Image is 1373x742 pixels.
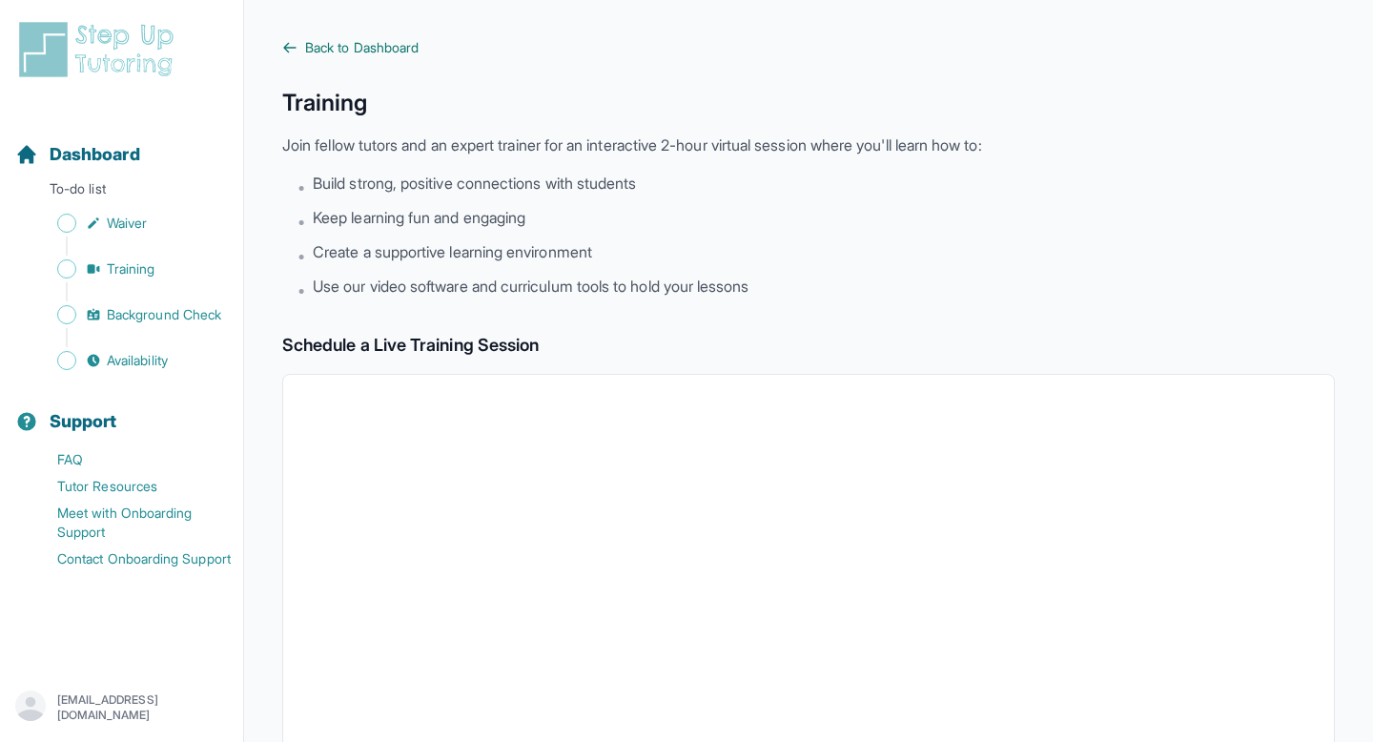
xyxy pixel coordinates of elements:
span: Create a supportive learning environment [313,240,592,263]
a: Meet with Onboarding Support [15,500,243,546]
span: • [297,244,305,267]
a: Training [15,256,243,282]
span: Background Check [107,305,221,324]
p: To-do list [8,179,236,206]
span: • [297,210,305,233]
a: Tutor Resources [15,473,243,500]
button: [EMAIL_ADDRESS][DOMAIN_NAME] [15,690,228,725]
span: Support [50,408,117,435]
span: • [297,278,305,301]
a: Dashboard [15,141,140,168]
span: Training [107,259,155,278]
p: Join fellow tutors and an expert trainer for an interactive 2-hour virtual session where you'll l... [282,134,1335,156]
span: Waiver [107,214,147,233]
h2: Schedule a Live Training Session [282,332,1335,359]
a: Back to Dashboard [282,38,1335,57]
img: logo [15,19,185,80]
p: [EMAIL_ADDRESS][DOMAIN_NAME] [57,692,228,723]
a: FAQ [15,446,243,473]
span: • [297,175,305,198]
span: Dashboard [50,141,140,168]
span: Back to Dashboard [305,38,419,57]
h1: Training [282,88,1335,118]
a: Background Check [15,301,243,328]
button: Dashboard [8,111,236,175]
span: Build strong, positive connections with students [313,172,636,195]
span: Availability [107,351,168,370]
a: Contact Onboarding Support [15,546,243,572]
span: Keep learning fun and engaging [313,206,525,229]
a: Waiver [15,210,243,237]
button: Support [8,378,236,443]
a: Availability [15,347,243,374]
span: Use our video software and curriculum tools to hold your lessons [313,275,748,298]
